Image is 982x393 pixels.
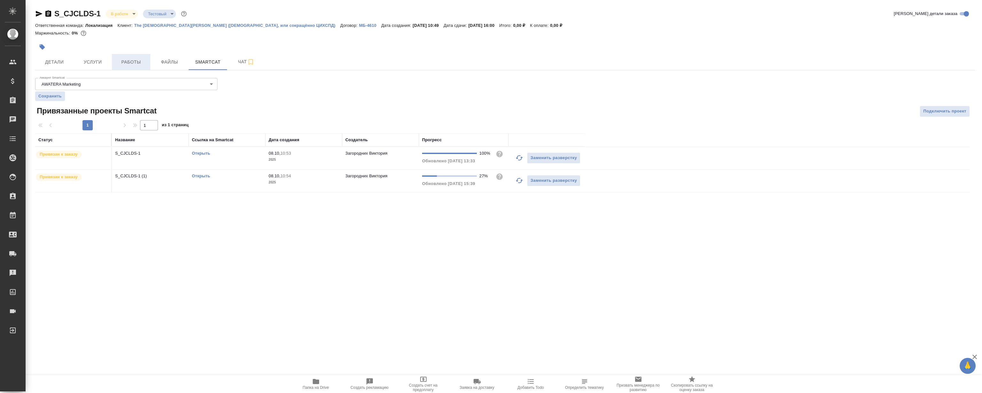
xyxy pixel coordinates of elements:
[269,157,339,163] p: 2025
[106,10,138,18] div: В работе
[512,173,527,188] button: Обновить прогресс
[192,137,233,143] div: Ссылка на Smartcat
[35,31,72,35] p: Маржинальность:
[79,29,88,37] button: 710.40 RUB;
[40,174,78,180] p: Привязан к заказу
[280,151,291,156] p: 10:53
[669,383,715,392] span: Скопировать ссылку на оценку заказа
[422,181,475,186] span: Обновлено [DATE] 15:39
[54,9,101,18] a: S_CJCLDS-1
[340,23,359,28] p: Договор:
[40,81,82,87] button: AWATERA Marketing
[960,358,976,374] button: 🙏
[359,23,381,28] p: МБ-4610
[894,11,957,17] span: [PERSON_NAME] детали заказа
[35,10,43,18] button: Скопировать ссылку для ЯМессенджера
[134,22,340,28] a: The [DEMOGRAPHIC_DATA][PERSON_NAME] ([DEMOGRAPHIC_DATA], или сокращённо ЦИХСПД)
[35,23,85,28] p: Ответственная команда:
[38,137,53,143] div: Статус
[109,11,130,17] button: В работе
[115,137,135,143] div: Название
[527,152,580,164] button: Заменить разверстку
[468,23,499,28] p: [DATE] 16:00
[192,151,210,156] a: Открыть
[504,375,558,393] button: Добавить Todo
[269,151,280,156] p: 08.10,
[444,23,468,28] p: Дата сдачи:
[499,23,513,28] p: Итого:
[381,23,412,28] p: Дата создания:
[422,137,442,143] div: Прогресс
[269,137,299,143] div: Дата создания
[530,177,577,184] span: Заменить разверстку
[143,10,176,18] div: В работе
[280,173,291,178] p: 10:54
[479,173,491,179] div: 27%
[530,23,550,28] p: К оплате:
[460,385,494,390] span: Заявка на доставку
[350,385,389,390] span: Создать рекламацию
[35,78,217,90] div: AWATERA Marketing
[115,173,185,179] p: S_CJCLDS-1 (1)
[413,23,444,28] p: [DATE] 10:49
[231,58,262,66] span: Чат
[192,173,210,178] a: Открыть
[72,31,79,35] p: 0%
[479,150,491,157] div: 100%
[303,385,329,390] span: Папка на Drive
[345,173,388,178] p: Загородних Виктория
[345,151,388,156] p: Загородних Виктория
[450,375,504,393] button: Заявка на доставку
[558,375,611,393] button: Определить тематику
[513,23,530,28] p: 0,00 ₽
[35,106,157,116] span: Привязанные проекты Smartcat
[397,375,450,393] button: Создать счет на предоплату
[611,375,665,393] button: Призвать менеджера по развитию
[400,383,446,392] span: Создать счет на предоплату
[35,40,49,54] button: Добавить тэг
[517,385,544,390] span: Добавить Todo
[117,23,134,28] p: Клиент:
[615,383,661,392] span: Призвать менеджера по развитию
[40,151,78,158] p: Привязан к заказу
[565,385,604,390] span: Определить тематику
[269,179,339,186] p: 2025
[134,23,340,28] p: The [DEMOGRAPHIC_DATA][PERSON_NAME] ([DEMOGRAPHIC_DATA], или сокращённо ЦИХСПД)
[269,173,280,178] p: 08.10,
[44,10,52,18] button: Скопировать ссылку
[422,158,475,163] span: Обновлено [DATE] 13:33
[146,11,169,17] button: Тестовый
[154,58,185,66] span: Файлы
[345,137,368,143] div: Создатель
[162,121,189,130] span: из 1 страниц
[38,93,62,99] span: Сохранить
[527,175,580,186] button: Заменить разверстку
[550,23,567,28] p: 0,00 ₽
[665,375,719,393] button: Скопировать ссылку на оценку заказа
[85,23,118,28] p: Локализация
[343,375,397,393] button: Создать рекламацию
[923,108,966,115] span: Подключить проект
[530,154,577,162] span: Заменить разверстку
[77,58,108,66] span: Услуги
[192,58,223,66] span: Smartcat
[39,58,70,66] span: Детали
[115,150,185,157] p: S_CJCLDS-1
[116,58,146,66] span: Работы
[512,150,527,166] button: Обновить прогресс
[289,375,343,393] button: Папка на Drive
[920,106,970,117] button: Подключить проект
[35,91,65,101] button: Сохранить
[359,22,381,28] a: МБ-4610
[962,359,973,373] span: 🙏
